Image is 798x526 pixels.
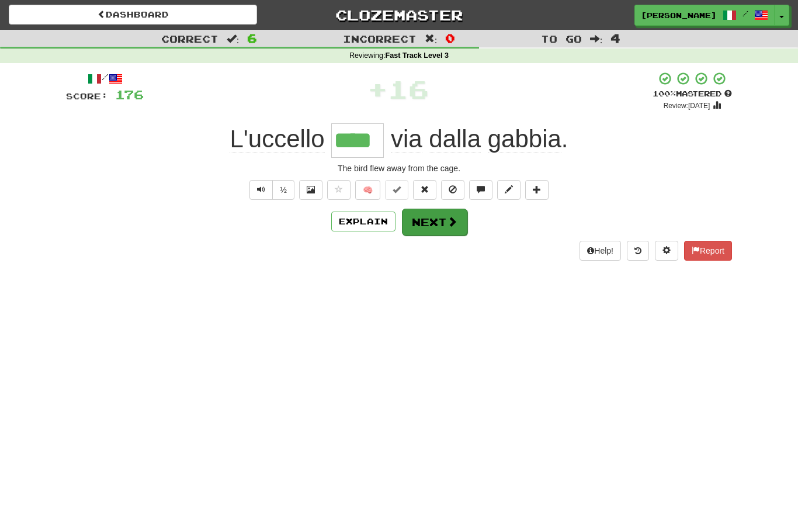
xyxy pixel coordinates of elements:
span: gabbia [488,125,561,153]
span: : [425,34,438,44]
button: Ignore sentence (alt+i) [441,180,464,200]
div: The bird flew away from the cage. [66,162,732,174]
small: Review: [DATE] [664,102,710,110]
span: 4 [610,31,620,45]
span: 176 [115,87,144,102]
button: Edit sentence (alt+d) [497,180,521,200]
span: [PERSON_NAME] [641,10,717,20]
span: 6 [247,31,257,45]
button: Play sentence audio (ctl+space) [249,180,273,200]
span: 0 [445,31,455,45]
button: ½ [272,180,294,200]
button: Round history (alt+y) [627,241,649,261]
div: / [66,71,144,86]
button: Reset to 0% Mastered (alt+r) [413,180,436,200]
span: 100 % [653,89,676,98]
span: Correct [161,33,218,44]
a: Clozemaster [275,5,523,25]
span: Score: [66,91,108,101]
button: Add to collection (alt+a) [525,180,549,200]
span: To go [541,33,582,44]
div: Mastered [653,89,732,99]
button: Set this sentence to 100% Mastered (alt+m) [385,180,408,200]
span: . [384,125,568,153]
span: Incorrect [343,33,417,44]
span: : [227,34,240,44]
span: / [743,9,748,18]
button: Show image (alt+x) [299,180,322,200]
strong: Fast Track Level 3 [386,51,449,60]
a: [PERSON_NAME] / [634,5,775,26]
button: 🧠 [355,180,380,200]
span: via [391,125,422,153]
span: + [367,71,388,106]
a: Dashboard [9,5,257,25]
span: dalla [429,125,481,153]
button: Favorite sentence (alt+f) [327,180,351,200]
div: Text-to-speech controls [247,180,294,200]
span: : [590,34,603,44]
span: L'uccello [230,125,324,153]
button: Report [684,241,732,261]
span: 16 [388,74,429,103]
button: Next [402,209,467,236]
button: Discuss sentence (alt+u) [469,180,492,200]
button: Explain [331,212,395,231]
button: Help! [580,241,621,261]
